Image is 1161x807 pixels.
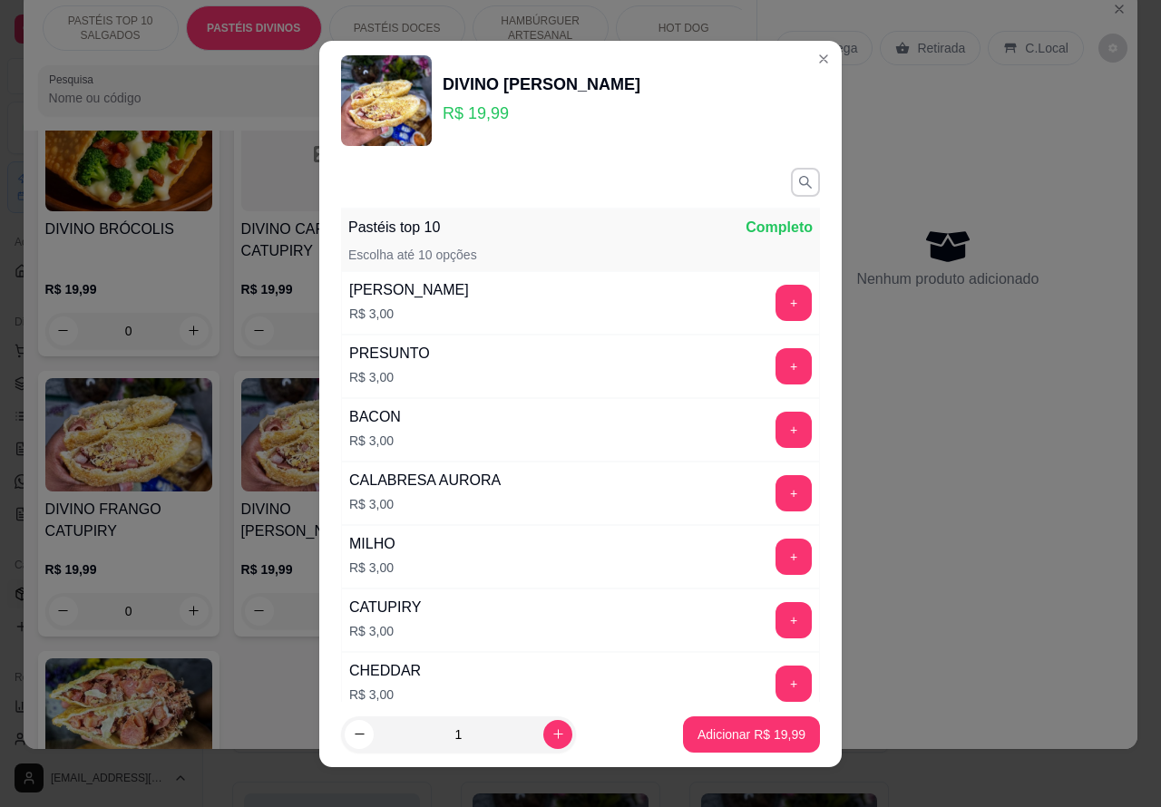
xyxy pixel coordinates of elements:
button: add [776,285,812,321]
button: Close [809,44,838,73]
div: CALABRESA AURORA [349,470,501,491]
button: add [776,348,812,384]
p: Pastéis top 10 [348,217,440,238]
div: CATUPIRY [349,597,421,618]
div: DIVINO [PERSON_NAME] [443,72,640,97]
p: R$ 3,00 [349,685,421,704]
button: add [776,539,812,575]
button: Adicionar R$ 19,99 [683,716,820,753]
button: add [776,666,812,702]
button: add [776,602,812,638]
div: MILHO [349,533,395,555]
p: R$ 19,99 [443,101,640,126]
div: CHEDDAR [349,660,421,682]
p: R$ 3,00 [349,305,469,323]
div: PRESUNTO [349,343,430,365]
p: R$ 3,00 [349,622,421,640]
button: add [776,475,812,511]
div: BACON [349,406,401,428]
p: R$ 3,00 [349,559,395,577]
img: product-image [341,55,432,146]
p: R$ 3,00 [349,495,501,513]
button: decrease-product-quantity [345,720,374,749]
p: R$ 3,00 [349,368,430,386]
p: Adicionar R$ 19,99 [698,725,805,744]
p: Escolha até 10 opções [348,246,477,264]
div: [PERSON_NAME] [349,279,469,301]
button: add [776,412,812,448]
p: Completo [746,217,813,238]
button: increase-product-quantity [543,720,572,749]
p: R$ 3,00 [349,432,401,450]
